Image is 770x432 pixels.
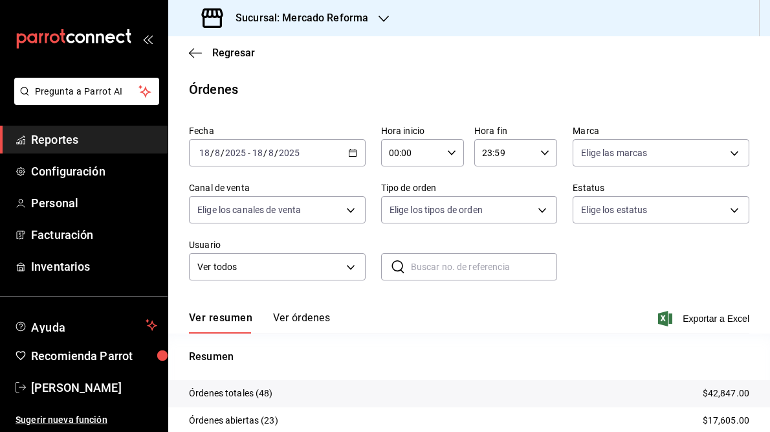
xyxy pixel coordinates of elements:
[390,203,483,216] span: Elige los tipos de orden
[31,258,157,275] span: Inventarios
[31,226,157,244] span: Facturación
[411,254,558,280] input: Buscar no. de referencia
[197,260,342,274] span: Ver todos
[189,240,366,249] label: Usuario
[31,194,157,212] span: Personal
[199,148,210,158] input: --
[268,148,274,158] input: --
[189,312,330,334] div: navigation tabs
[214,148,221,158] input: --
[189,312,252,334] button: Ver resumen
[31,347,157,365] span: Recomienda Parrot
[273,312,330,334] button: Ver órdenes
[225,148,247,158] input: ----
[573,126,749,135] label: Marca
[9,94,159,108] a: Pregunta a Parrot AI
[212,47,255,59] span: Regresar
[35,85,139,98] span: Pregunta a Parrot AI
[225,10,368,26] h3: Sucursal: Mercado Reforma
[31,163,157,180] span: Configuración
[189,183,366,192] label: Canal de venta
[573,183,749,192] label: Estatus
[210,148,214,158] span: /
[263,148,267,158] span: /
[31,317,140,333] span: Ayuda
[197,203,301,216] span: Elige los canales de venta
[381,126,464,135] label: Hora inicio
[142,34,153,44] button: open_drawer_menu
[703,414,749,427] p: $17,605.00
[31,131,157,148] span: Reportes
[474,126,557,135] label: Hora fin
[581,203,647,216] span: Elige los estatus
[189,414,278,427] p: Órdenes abiertas (23)
[248,148,250,158] span: -
[31,379,157,396] span: [PERSON_NAME]
[661,311,749,326] button: Exportar a Excel
[381,183,558,192] label: Tipo de orden
[189,126,366,135] label: Fecha
[189,80,238,99] div: Órdenes
[189,349,749,365] p: Resumen
[16,413,157,427] span: Sugerir nueva función
[14,78,159,105] button: Pregunta a Parrot AI
[274,148,278,158] span: /
[189,387,273,400] p: Órdenes totales (48)
[703,387,749,400] p: $42,847.00
[221,148,225,158] span: /
[278,148,300,158] input: ----
[252,148,263,158] input: --
[581,146,647,159] span: Elige las marcas
[189,47,255,59] button: Regresar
